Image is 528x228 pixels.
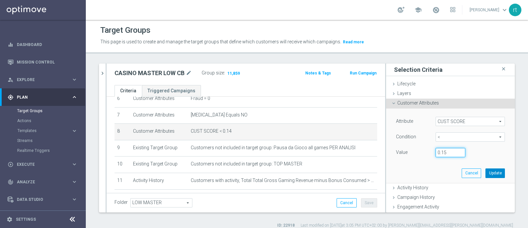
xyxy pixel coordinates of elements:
[17,78,71,82] span: Explore
[7,162,78,167] button: play_circle_outline Execute keyboard_arrow_right
[186,69,192,77] i: mode_edit
[7,179,78,185] button: track_changes Analyze keyboard_arrow_right
[17,146,85,156] div: Realtime Triggers
[130,157,188,173] td: Existing Target Group
[8,94,71,100] div: Plan
[115,85,142,97] a: Criteria
[17,106,85,116] div: Target Groups
[17,128,78,133] button: Templates keyboard_arrow_right
[17,180,71,184] span: Analyze
[342,38,365,46] button: Read more
[115,124,130,140] td: 8
[8,94,14,100] i: gps_fixed
[115,69,184,77] h2: CASINO MASTER LOW CB
[99,70,106,76] i: chevron_right
[17,116,85,126] div: Actions
[394,66,443,73] h3: Selection Criteria
[8,197,71,203] div: Data Studio
[191,178,375,183] span: Customers with activity, Total Total Gross Gaming Revenue minus Bonus Consumed > 0 , during the p...
[191,128,232,134] span: CUST SCORE < 0.14
[130,173,188,189] td: Activity History
[396,118,413,124] lable: Attribute
[191,145,355,151] span: Customers not included in target group: Pausa da Gioco all games PER ANALISI
[115,107,130,124] td: 7
[202,70,224,76] label: Group size
[305,69,332,77] button: Notes & Tags
[397,100,439,106] span: Customer Attributes
[17,198,71,202] span: Data Studio
[17,148,69,153] a: Realtime Triggers
[396,134,416,139] lable: Condition
[396,149,408,155] label: Value
[397,81,415,86] span: Lifecycle
[337,198,357,207] button: Cancel
[17,126,85,136] div: Templates
[501,6,508,14] span: keyboard_arrow_down
[500,65,507,73] i: close
[397,185,428,190] span: Activity History
[397,91,411,96] span: Layers
[99,64,106,83] button: chevron_right
[130,140,188,157] td: Existing Target Group
[414,6,422,14] span: school
[349,69,377,77] button: Run Campaign
[227,71,241,77] span: 11,859
[7,60,78,65] button: Mission Control
[8,161,71,167] div: Execute
[191,112,247,118] span: [MEDICAL_DATA] Equals NO
[115,173,130,189] td: 11
[8,179,14,185] i: track_changes
[130,91,188,107] td: Customer Attributes
[397,204,439,209] span: Engagement Activity
[130,107,188,124] td: Customer Attributes
[17,108,69,114] a: Target Groups
[71,196,78,203] i: keyboard_arrow_right
[8,179,71,185] div: Analyze
[7,77,78,82] button: person_search Explore keyboard_arrow_right
[71,128,78,134] i: keyboard_arrow_right
[16,217,36,221] a: Settings
[361,198,377,207] button: Save
[509,4,521,16] div: rt
[191,161,302,167] span: Customers not included in target group: TOP MASTER
[17,162,71,166] span: Execute
[115,140,130,157] td: 9
[115,189,130,206] td: 12
[100,39,341,44] span: This page is used to create and manage the target groups that define which customers will receive...
[17,118,69,123] a: Actions
[7,42,78,47] button: equalizer Dashboard
[17,129,65,133] span: Templates
[462,168,481,178] button: Cancel
[17,36,78,53] a: Dashboard
[7,197,78,202] button: Data Studio keyboard_arrow_right
[17,136,85,146] div: Streams
[130,189,188,206] td: Customer Attributes
[8,77,71,83] div: Explore
[71,179,78,185] i: keyboard_arrow_right
[8,36,78,53] div: Dashboard
[8,42,14,48] i: equalizer
[17,138,69,143] a: Streams
[8,77,14,83] i: person_search
[191,96,210,101] span: Fraud = 0
[8,53,78,71] div: Mission Control
[224,70,225,76] label: :
[115,91,130,107] td: 6
[8,208,78,226] div: Optibot
[115,200,128,205] label: Folder
[397,195,435,200] span: Campaign History
[17,208,69,226] a: Optibot
[71,76,78,83] i: keyboard_arrow_right
[142,85,201,97] a: Triggered Campaigns
[7,216,13,222] i: settings
[17,53,78,71] a: Mission Control
[7,95,78,100] button: gps_fixed Plan keyboard_arrow_right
